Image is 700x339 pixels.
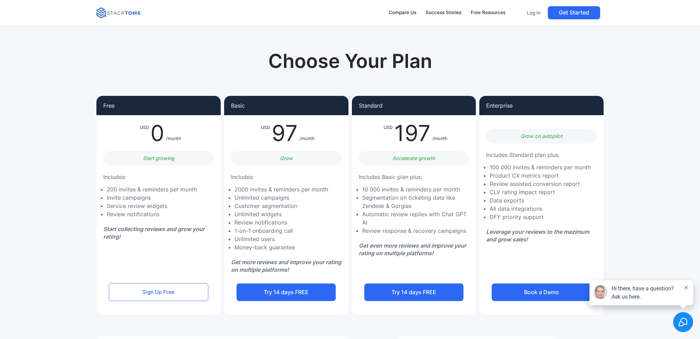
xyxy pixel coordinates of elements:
div: /month [166,122,181,144]
li: CLV rating impact report [490,188,591,196]
li: Review response & recovery campaigns [362,227,473,235]
em: Accelerate growth [393,155,435,161]
li: 200 invites & reminders per month [107,185,197,193]
li: Unlimited users [234,235,328,243]
em: Leverage your reviews to the mazimum and grow sales! [486,228,589,243]
li: 1-on-1 onboarding call [234,227,328,235]
div: USD [261,122,270,144]
div: 0 [149,122,166,144]
li: Unlimited campaigns [234,193,328,202]
a: Free Resources [467,6,509,20]
li: DFY priority support [490,213,591,221]
h1: Choose Your Plan [254,50,446,73]
a: Log In [522,6,545,19]
p: Includes: [103,172,126,182]
a: Compare Us [386,6,420,20]
a: Get Started [548,6,600,19]
div: USD [140,122,149,144]
li: Product CX metrics report [490,171,591,180]
em: Start growing [143,155,174,161]
a: Sign Up Free [109,283,208,301]
li: Money-back guarantee [234,243,328,251]
li: Service review widgets [107,202,197,210]
em: Get even more reviews and improve your rating on multiple platforms! [359,242,466,257]
li: Automatic review replies with Chat GPT AI [362,210,473,227]
div: 197 [393,122,432,144]
li: Segmentation on ticketing data like Zendesk & Gorgias [362,193,473,210]
li: Data exports [490,196,591,205]
li: Unlimited widgets [234,210,328,218]
li: Invite campaigns [107,193,197,202]
p: Enterprise [486,103,513,108]
a: Book a Demo [492,283,591,301]
p: Log In [527,10,541,16]
p: Includes Basic plan plus: [359,172,422,182]
div: Success Stories [426,9,461,17]
a: Try 14 days FREE [237,283,336,301]
li: Review assisted conversion report [490,180,591,188]
div: Compare Us [389,9,416,17]
li: All data integrations [490,205,591,213]
div: /month [432,122,448,144]
p: Free [103,103,115,108]
li: Review notifications [234,218,328,227]
p: Standard [359,103,383,108]
a: Try 14 days FREE [364,283,463,301]
div: /month [300,122,315,144]
em: Grow [280,155,293,161]
li: Customer segmentation [234,202,328,210]
p: Basic [231,103,245,108]
li: 10 000 invites & reminders per month [362,185,473,193]
em: Start collecting reviews and grow your rating! [103,226,205,240]
li: Review notifications [107,210,197,218]
p: Includes Standard plan plus: [486,150,560,160]
li: 2000 invites & reminders per month [234,185,328,193]
a: Success Stories [422,6,464,20]
div: 97 [270,122,300,144]
em: Get more reviews and improve your rating on multiple platforms! [231,259,341,273]
em: Grow on autopilot [521,133,562,139]
div: USD [384,122,393,144]
div: Free Resources [471,9,505,17]
li: 100 000 invites & reminders per month [490,163,591,171]
p: Includes: [231,172,254,182]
